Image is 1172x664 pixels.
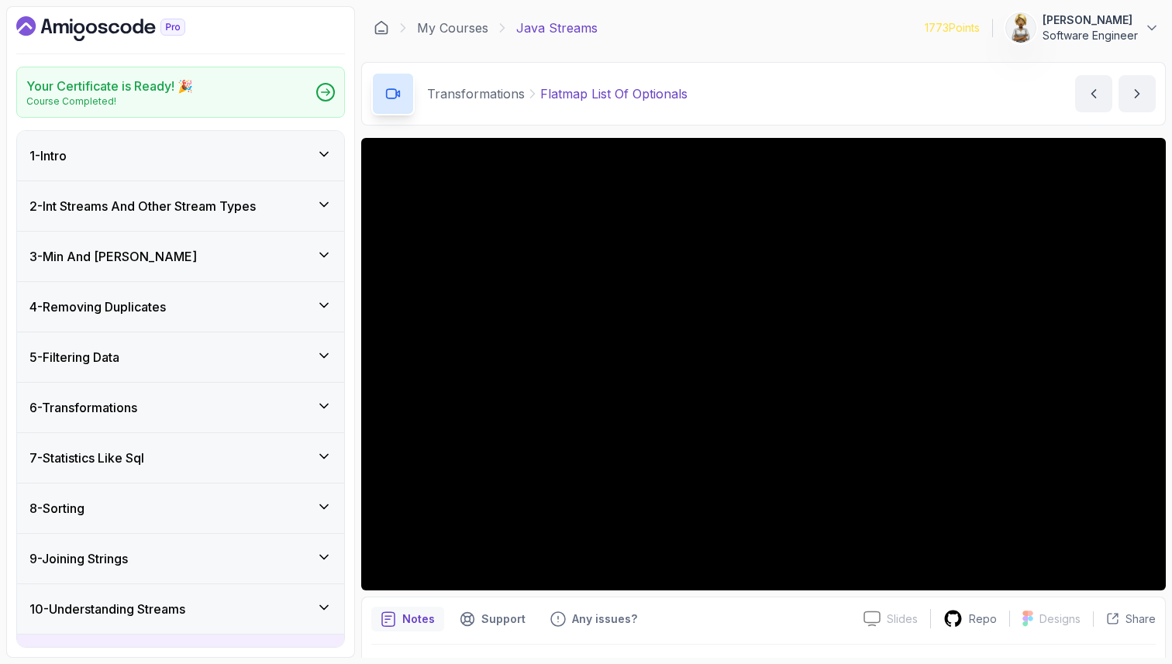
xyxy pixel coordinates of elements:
[925,20,980,36] p: 1773 Points
[516,19,598,37] p: Java Streams
[29,398,137,417] h3: 6 - Transformations
[969,611,997,627] p: Repo
[481,611,526,627] p: Support
[1005,12,1160,43] button: user profile image[PERSON_NAME]Software Engineer
[17,584,344,634] button: 10-Understanding Streams
[1125,611,1156,627] p: Share
[26,77,193,95] h2: Your Certificate is Ready! 🎉
[1039,611,1081,627] p: Designs
[29,247,197,266] h3: 3 - Min And [PERSON_NAME]
[29,298,166,316] h3: 4 - Removing Duplicates
[17,534,344,583] button: 9-Joining Strings
[1119,75,1156,112] button: next content
[16,67,345,118] a: Your Certificate is Ready! 🎉Course Completed!
[17,232,344,281] button: 3-Min And [PERSON_NAME]
[29,549,128,568] h3: 9 - Joining Strings
[17,433,344,483] button: 7-Statistics Like Sql
[17,483,344,533] button: 8-Sorting
[17,332,344,382] button: 5-Filtering Data
[541,607,646,631] button: Feedback button
[371,607,444,631] button: notes button
[540,84,688,103] p: Flatmap List Of Optionals
[1043,12,1138,28] p: [PERSON_NAME]
[931,609,1009,628] a: Repo
[16,16,221,41] a: Dashboard
[1043,28,1138,43] p: Software Engineer
[427,84,525,103] p: Transformations
[361,138,1166,590] iframe: 8 - Flatmap List of Optionals
[29,197,256,215] h3: 2 - Int Streams And Other Stream Types
[29,146,67,165] h3: 1 - Intro
[17,282,344,332] button: 4-Removing Duplicates
[417,19,488,37] a: My Courses
[450,607,535,631] button: Support button
[17,131,344,181] button: 1-Intro
[887,611,918,627] p: Slides
[1093,611,1156,627] button: Share
[572,611,637,627] p: Any issues?
[29,449,144,467] h3: 7 - Statistics Like Sql
[1006,13,1036,43] img: user profile image
[29,499,84,518] h3: 8 - Sorting
[29,348,119,366] h3: 5 - Filtering Data
[374,20,389,36] a: Dashboard
[17,181,344,231] button: 2-Int Streams And Other Stream Types
[402,611,435,627] p: Notes
[1075,75,1112,112] button: previous content
[26,95,193,108] p: Course Completed!
[29,600,185,618] h3: 10 - Understanding Streams
[17,383,344,432] button: 6-Transformations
